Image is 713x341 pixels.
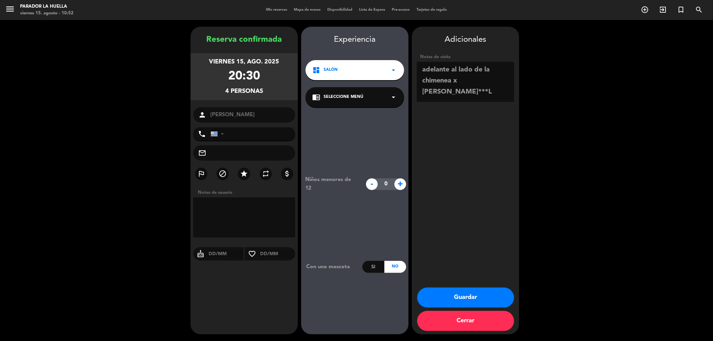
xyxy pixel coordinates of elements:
div: Parador La Huella [20,3,74,10]
i: arrow_drop_down [389,66,397,74]
i: add_circle_outline [641,6,649,14]
span: Tarjetas de regalo [413,8,450,12]
i: cake [193,250,208,258]
div: Si [362,261,384,273]
span: Mis reservas [263,8,290,12]
button: Cerrar [417,311,514,331]
i: dashboard [312,66,320,74]
i: star [240,170,248,178]
span: Seleccione Menú [324,94,363,101]
i: phone [198,130,206,138]
i: search [695,6,703,14]
div: Con una mascota [301,263,362,271]
span: Pre-acceso [388,8,413,12]
div: viernes 15. agosto - 10:52 [20,10,74,17]
div: Reserva confirmada [191,33,298,46]
i: outlined_flag [197,170,205,178]
i: chrome_reader_mode [312,93,320,101]
i: arrow_drop_down [389,93,397,101]
div: Uruguay: +598 [211,128,226,140]
i: repeat [262,170,270,178]
div: Niños menores de 12 [300,175,363,193]
i: exit_to_app [659,6,667,14]
i: attach_money [283,170,291,178]
span: Salón [324,67,338,73]
span: - [366,178,378,190]
div: 4 personas [225,87,263,96]
i: favorite_border [245,250,259,258]
i: turned_in_not [677,6,685,14]
span: + [394,178,406,190]
i: person [198,111,206,119]
i: mail_outline [198,149,206,157]
div: viernes 15, ago. 2025 [209,57,279,67]
div: Notas de usuario [195,189,298,196]
span: Mapa de mesas [290,8,324,12]
i: block [219,170,227,178]
button: Guardar [417,288,514,308]
span: Lista de Espera [356,8,388,12]
div: 20:30 [228,67,260,87]
div: Notas de visita [417,53,514,60]
div: Adicionales [417,33,514,46]
button: menu [5,4,15,16]
span: Disponibilidad [324,8,356,12]
input: DD/MM [259,250,295,258]
i: menu [5,4,15,14]
div: No [384,261,406,273]
input: DD/MM [208,250,244,258]
div: Experiencia [301,33,408,46]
